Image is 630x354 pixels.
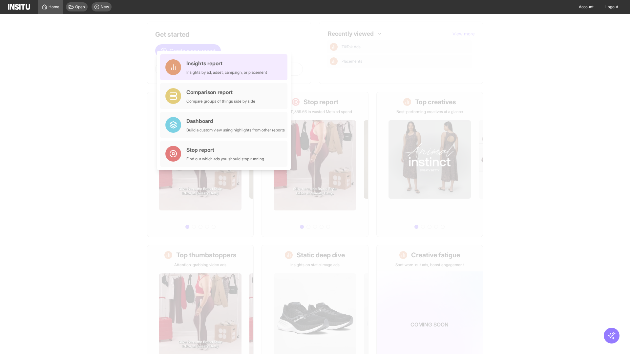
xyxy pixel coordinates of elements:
[186,88,255,96] div: Comparison report
[186,146,264,154] div: Stop report
[186,59,267,67] div: Insights report
[8,4,30,10] img: Logo
[186,70,267,75] div: Insights by ad, adset, campaign, or placement
[49,4,59,10] span: Home
[186,128,285,133] div: Build a custom view using highlights from other reports
[186,156,264,162] div: Find out which ads you should stop running
[186,99,255,104] div: Compare groups of things side by side
[75,4,85,10] span: Open
[186,117,285,125] div: Dashboard
[101,4,109,10] span: New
